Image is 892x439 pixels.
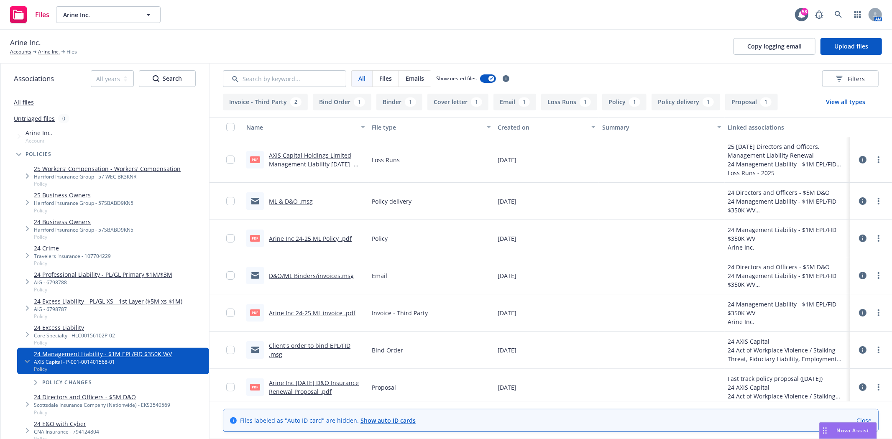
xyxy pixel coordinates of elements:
input: Search by keyword... [223,70,346,87]
div: 1 [519,97,530,107]
div: Linked associations [728,123,847,132]
span: Nova Assist [837,427,870,434]
input: Toggle Row Selected [226,156,235,164]
span: [DATE] [498,197,516,206]
span: [DATE] [498,346,516,355]
span: Files [35,11,49,18]
div: Hartford Insurance Group - 57SBABD9KN5 [34,199,133,207]
a: Search [830,6,847,23]
a: 25 Workers' Compensation - Workers' Compensation [34,164,181,173]
span: Associations [14,73,54,84]
a: Show auto ID cards [360,416,416,424]
span: Loss Runs [372,156,400,164]
span: Arine Inc. [63,10,135,19]
span: Emails [406,74,424,83]
button: Policy delivery [652,94,720,110]
a: more [874,382,884,392]
input: Toggle Row Selected [226,346,235,354]
div: 1 [760,97,772,107]
div: Search [153,71,182,87]
a: 24 Crime [34,244,111,253]
div: 25 [DATE] Directors and Officers, Management Liability Renewal [728,142,847,160]
span: [DATE] [498,271,516,280]
span: pdf [250,156,260,163]
button: Summary [599,117,724,137]
span: Files labeled as "Auto ID card" are hidden. [240,416,416,425]
span: Email [372,271,387,280]
span: Files [66,48,77,56]
a: Report a Bug [811,6,828,23]
input: Toggle Row Selected [226,383,235,391]
div: Scottsdale Insurance Company (Nationwide) - EKS3540569 [34,401,170,408]
input: Toggle Row Selected [226,271,235,280]
div: Loss Runs - 2025 [728,168,847,177]
span: Policy [34,313,182,320]
div: 24 AXIS Capital [728,383,847,392]
button: Filters [822,70,879,87]
span: pdf [250,384,260,390]
span: Upload files [834,42,868,50]
div: 1 [354,97,365,107]
button: Invoice - Third Party [223,94,308,110]
span: Policy [34,233,133,240]
div: Hartford Insurance Group - 57 WEC BK3KNR [34,173,181,180]
a: more [874,196,884,206]
button: Policy [602,94,647,110]
a: 25 Business Owners [34,191,133,199]
span: [DATE] [498,383,516,392]
div: Core Specialty - HLC00156102P-02 [34,332,115,339]
span: Arine Inc. [10,37,41,48]
input: Select all [226,123,235,131]
a: Switch app [849,6,866,23]
span: Policy [34,286,172,293]
div: AXIS Capital - P-001-001401568-01 [34,358,172,365]
div: Name [246,123,356,132]
div: AIG - 6798788 [34,279,172,286]
span: pdf [250,235,260,241]
button: View all types [813,94,879,110]
a: more [874,155,884,165]
div: Fast track policy proposal ([DATE]) [728,374,847,383]
span: Invoice - Third Party [372,309,428,317]
div: Hartford Insurance Group - 57SBABD9KN5 [34,226,133,233]
button: Loss Runs [541,94,597,110]
div: 2 [290,97,302,107]
div: 24 Directors and Officers - $5M D&O [728,188,847,197]
span: Policy [34,207,133,214]
div: Arine Inc. [728,317,847,326]
a: D&O/ML Binders/invoices.msg [269,272,354,280]
button: SearchSearch [139,70,196,87]
div: 24 Act of Workplace Violence / Stalking Threat, Fiduciary Liability, Employment Practices Liability [728,346,847,363]
a: 24 Excess Liability - PL/GL XS - 1st Layer ($5M xs $1M) [34,297,182,306]
button: Cover letter [427,94,488,110]
span: Account [26,137,52,144]
div: 24 Act of Workplace Violence / Stalking Threat, Fiduciary Liability, Employment Practices Liability [728,392,847,401]
a: 24 E&O with Cyber [34,419,99,428]
span: [DATE] [498,234,516,243]
div: 24 Management Liability - $1M EPL/FID $350K WV [728,300,847,317]
button: Arine Inc. [56,6,161,23]
a: Untriaged files [14,114,55,123]
button: Upload files [820,38,882,55]
span: Filters [836,74,865,83]
span: pdf [250,309,260,316]
a: 24 Management Liability - $1M EPL/FID $350K WV [34,350,172,358]
div: File type [372,123,481,132]
button: Linked associations [725,117,850,137]
span: Proposal [372,383,396,392]
a: Arine Inc [DATE] D&O Insurance Renewal Proposal .pdf [269,379,359,396]
a: 24 Excess Liability [34,323,115,332]
span: Policy changes [42,380,92,385]
span: Policy [34,339,115,346]
div: 1 [703,97,714,107]
div: CNA Insurance - 794124804 [34,428,99,435]
div: 24 Management Liability - $1M EPL/FID $350K WV [728,197,847,214]
svg: Search [153,75,159,82]
span: Copy logging email [747,42,802,50]
input: Toggle Row Selected [226,197,235,205]
a: more [874,271,884,281]
span: [DATE] [498,309,516,317]
a: Client's order to bind EPL/FID .msg [269,342,350,358]
span: Policies [26,152,52,157]
div: 24 AXIS Capital [728,337,847,346]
